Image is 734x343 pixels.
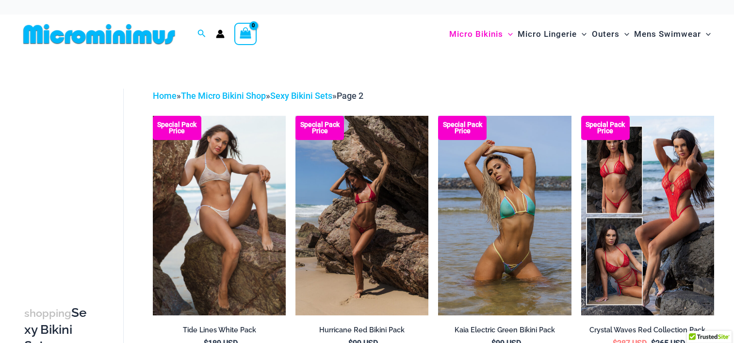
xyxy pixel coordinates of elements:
a: Hurricane Red Bikini Pack [295,326,428,338]
a: Tide Lines White 350 Halter Top 470 Thong 05 Tide Lines White 350 Halter Top 470 Thong 03Tide Lin... [153,116,286,315]
b: Special Pack Price [438,122,487,134]
span: Menu Toggle [701,22,711,47]
span: » » » [153,91,363,101]
img: Tide Lines White 350 Halter Top 470 Thong 05 [153,116,286,315]
h2: Hurricane Red Bikini Pack [295,326,428,335]
span: Menu Toggle [503,22,513,47]
a: The Micro Bikini Shop [181,91,266,101]
a: Crystal Waves Red Collection Pack [581,326,714,338]
span: Menu Toggle [577,22,587,47]
span: Menu Toggle [620,22,629,47]
a: View Shopping Cart, empty [234,23,257,45]
a: Micro BikinisMenu ToggleMenu Toggle [447,19,515,49]
h2: Crystal Waves Red Collection Pack [581,326,714,335]
a: Collection Pack Crystal Waves 305 Tri Top 4149 Thong 01Crystal Waves 305 Tri Top 4149 Thong 01 [581,116,714,315]
a: Micro LingerieMenu ToggleMenu Toggle [515,19,589,49]
a: Hurricane Red 3277 Tri Top 4277 Thong Bottom 05 Hurricane Red 3277 Tri Top 4277 Thong Bottom 06Hu... [295,116,428,315]
h2: Tide Lines White Pack [153,326,286,335]
img: MM SHOP LOGO FLAT [19,23,179,45]
iframe: TrustedSite Certified [24,81,112,275]
span: Outers [592,22,620,47]
a: Tide Lines White Pack [153,326,286,338]
nav: Site Navigation [445,18,715,50]
span: Micro Bikinis [449,22,503,47]
img: Kaia Electric Green 305 Top 445 Thong 04 [438,116,571,315]
b: Special Pack Price [581,122,630,134]
b: Special Pack Price [153,122,201,134]
b: Special Pack Price [295,122,344,134]
a: Kaia Electric Green Bikini Pack [438,326,571,338]
span: Page 2 [337,91,363,101]
a: OutersMenu ToggleMenu Toggle [589,19,632,49]
a: Account icon link [216,30,225,38]
span: Micro Lingerie [518,22,577,47]
a: Search icon link [197,28,206,40]
a: Sexy Bikini Sets [270,91,332,101]
h2: Kaia Electric Green Bikini Pack [438,326,571,335]
img: Collection Pack [581,116,714,315]
img: Hurricane Red 3277 Tri Top 4277 Thong Bottom 05 [295,116,428,315]
a: Home [153,91,177,101]
a: Kaia Electric Green 305 Top 445 Thong 04 Kaia Electric Green 305 Top 445 Thong 05Kaia Electric Gr... [438,116,571,315]
span: Mens Swimwear [634,22,701,47]
span: shopping [24,307,71,319]
a: Mens SwimwearMenu ToggleMenu Toggle [632,19,713,49]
